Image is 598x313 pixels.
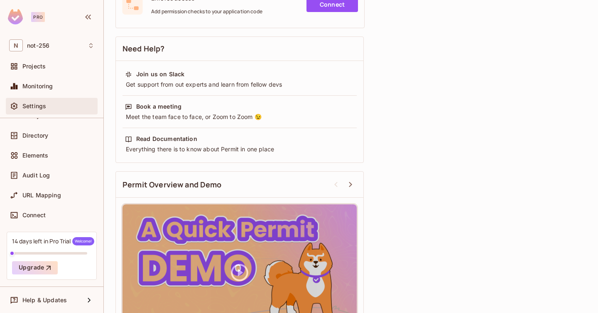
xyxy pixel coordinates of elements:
span: Projects [22,63,46,70]
span: Welcome! [72,237,94,245]
span: Settings [22,103,46,109]
span: URL Mapping [22,192,61,199]
div: Get support from out experts and learn from fellow devs [125,80,354,89]
span: Permit Overview and Demo [123,180,222,190]
span: Workspace: not-256 [27,42,49,49]
span: Directory [22,132,48,139]
div: Everything there is to know about Permit in one place [125,145,354,153]
div: Pro [31,12,45,22]
button: Upgrade [12,261,58,274]
div: Join us on Slack [136,70,184,78]
div: 14 days left in Pro Trial [12,237,94,245]
span: Need Help? [123,44,165,54]
div: Meet the team face to face, or Zoom to Zoom 😉 [125,113,354,121]
div: Book a meeting [136,102,181,111]
img: SReyMgAAAABJRU5ErkJggg== [8,9,23,24]
span: Elements [22,152,48,159]
span: N [9,39,23,51]
span: Audit Log [22,172,50,179]
span: Monitoring [22,83,53,90]
span: Help & Updates [22,297,67,303]
span: Add permission checks to your application code [151,8,262,15]
div: Read Documentation [136,135,197,143]
span: Connect [22,212,46,218]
